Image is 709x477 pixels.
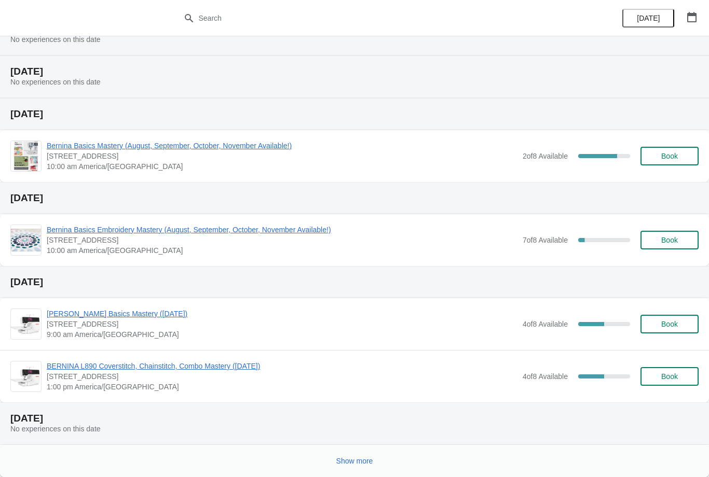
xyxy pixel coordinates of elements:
img: BERNINA L890 Coverstitch, Chainstitch, Combo Mastery (September 18, 2025) | 1300 Salem Rd SW, Sui... [11,365,41,388]
span: [STREET_ADDRESS] [47,371,517,382]
input: Search [198,9,532,27]
span: No experiences on this date [10,425,101,433]
span: 7 of 8 Available [523,236,568,244]
span: [STREET_ADDRESS] [47,151,517,161]
button: [DATE] [622,9,674,27]
span: Book [661,372,678,381]
img: Bernina Basics Mastery (August, September, October, November Available!) | 1300 Salem Rd SW, Suit... [14,141,37,171]
span: [PERSON_NAME] Basics Mastery ([DATE]) [47,308,517,319]
span: Bernina Basics Mastery (August, September, October, November Available!) [47,141,517,151]
span: [STREET_ADDRESS] [47,235,517,245]
span: No experiences on this date [10,35,101,44]
button: Book [640,315,699,333]
button: Book [640,367,699,386]
img: BERNINA Serger Basics Mastery (September 18, 2025) | 1300 Salem Rd SW, Suite 350, Rochester, MN 5... [11,313,41,336]
button: Show more [332,452,377,470]
span: Show more [336,457,373,465]
span: 2 of 8 Available [523,152,568,160]
h2: [DATE] [10,413,699,424]
span: Bernina Basics Embroidery Mastery (August, September, October, November Available!) [47,225,517,235]
span: 4 of 8 Available [523,320,568,328]
span: No experiences on this date [10,78,101,86]
img: Bernina Basics Embroidery Mastery (August, September, October, November Available!) | 1300 Salem ... [11,229,41,251]
h2: [DATE] [10,277,699,287]
span: BERNINA L890 Coverstitch, Chainstitch, Combo Mastery ([DATE]) [47,361,517,371]
span: [STREET_ADDRESS] [47,319,517,329]
span: 9:00 am America/[GEOGRAPHIC_DATA] [47,329,517,340]
button: Book [640,231,699,249]
span: Book [661,320,678,328]
h2: [DATE] [10,109,699,119]
button: Book [640,147,699,165]
span: 1:00 pm America/[GEOGRAPHIC_DATA] [47,382,517,392]
span: 4 of 8 Available [523,372,568,381]
span: 10:00 am America/[GEOGRAPHIC_DATA] [47,245,517,256]
h2: [DATE] [10,66,699,77]
span: Book [661,236,678,244]
span: [DATE] [637,14,660,22]
h2: [DATE] [10,193,699,203]
span: Book [661,152,678,160]
span: 10:00 am America/[GEOGRAPHIC_DATA] [47,161,517,172]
